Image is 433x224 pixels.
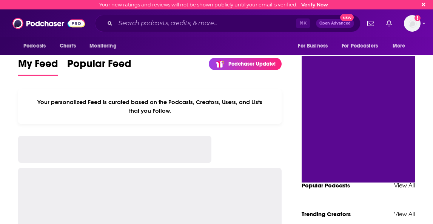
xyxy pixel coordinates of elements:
button: open menu [293,39,337,53]
input: Search podcasts, credits, & more... [116,17,296,29]
span: New [340,14,354,21]
span: For Business [298,41,328,51]
span: My Feed [18,57,58,75]
div: Your personalized Feed is curated based on the Podcasts, Creators, Users, and Lists that you Follow. [18,89,282,124]
a: Trending Creators [302,210,351,218]
button: open menu [84,39,126,53]
a: View All [394,210,415,218]
span: Podcasts [23,41,46,51]
a: Charts [55,39,80,53]
span: Monitoring [89,41,116,51]
a: My Feed [18,57,58,76]
span: Charts [60,41,76,51]
div: Your new ratings and reviews will not be shown publicly until your email is verified. [99,2,328,8]
span: For Podcasters [342,41,378,51]
a: View All [394,182,415,189]
button: open menu [387,39,415,53]
button: open menu [18,39,55,53]
svg: Email not verified [415,15,421,21]
a: Show notifications dropdown [383,17,395,30]
div: Search podcasts, credits, & more... [95,15,361,32]
img: User Profile [404,15,421,32]
button: Open AdvancedNew [316,19,354,28]
button: Show profile menu [404,15,421,32]
p: Podchaser Update! [228,61,276,67]
span: Logged in as robin.richardson [404,15,421,32]
button: open menu [337,39,389,53]
a: Verify Now [301,2,328,8]
img: Podchaser - Follow, Share and Rate Podcasts [12,16,85,31]
a: Show notifications dropdown [364,17,377,30]
span: Popular Feed [67,57,131,75]
span: Open Advanced [319,21,351,25]
a: Popular Feed [67,57,131,76]
span: More [393,41,405,51]
a: Popular Podcasts [302,182,350,189]
span: ⌘ K [296,18,310,28]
